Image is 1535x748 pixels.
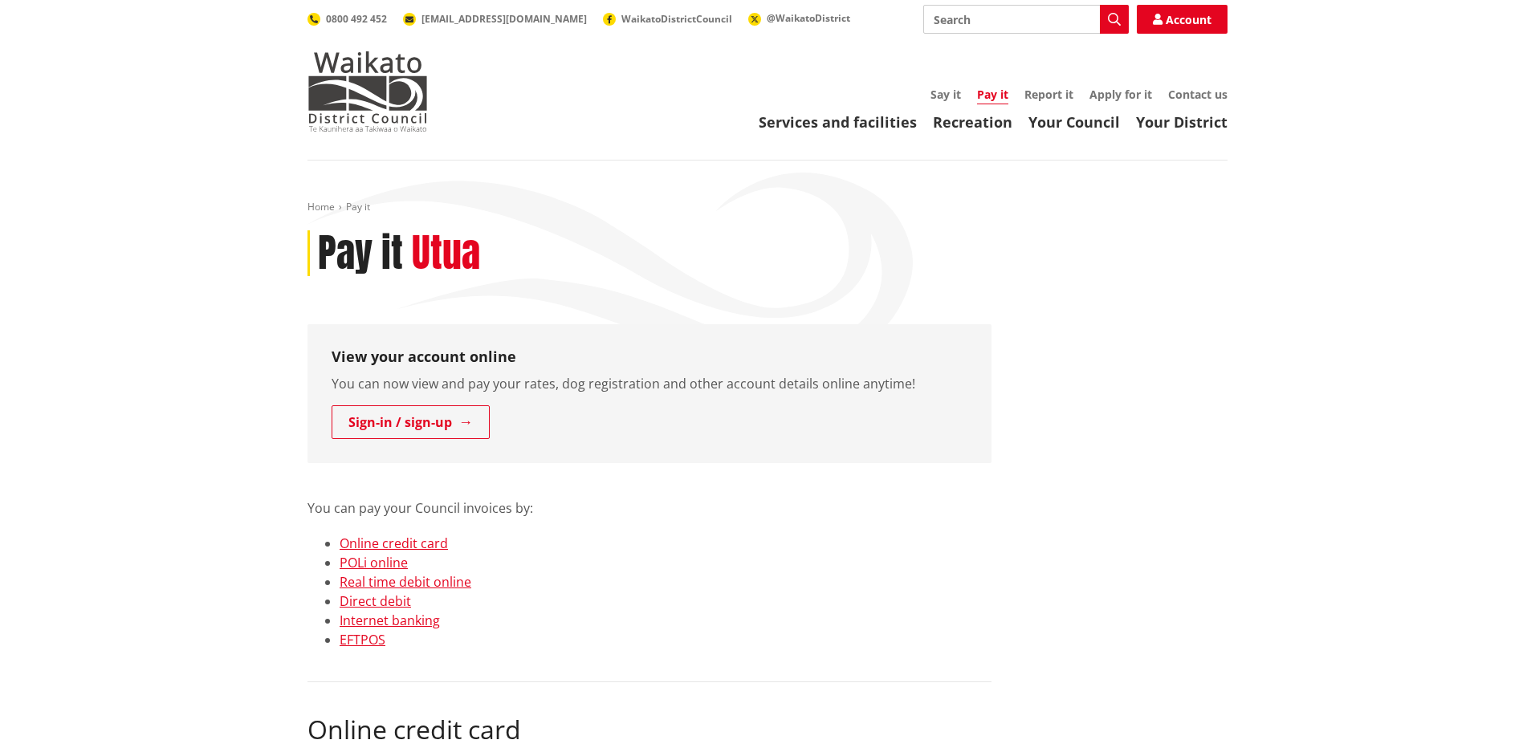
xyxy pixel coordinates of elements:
nav: breadcrumb [307,201,1228,214]
a: WaikatoDistrictCouncil [603,12,732,26]
a: Contact us [1168,87,1228,102]
a: POLi online [340,554,408,571]
a: Recreation [933,112,1012,132]
a: Internet banking [340,612,440,629]
a: Services and facilities [759,112,917,132]
span: WaikatoDistrictCouncil [621,12,732,26]
a: [EMAIL_ADDRESS][DOMAIN_NAME] [403,12,587,26]
h2: Online credit card [307,714,991,745]
a: Direct debit [340,592,411,610]
p: You can pay your Council invoices by: [307,479,991,518]
a: Report it [1024,87,1073,102]
span: 0800 492 452 [326,12,387,26]
h2: Utua [412,230,480,277]
img: Waikato District Council - Te Kaunihera aa Takiwaa o Waikato [307,51,428,132]
a: Sign-in / sign-up [332,405,490,439]
p: You can now view and pay your rates, dog registration and other account details online anytime! [332,374,967,393]
a: Home [307,200,335,213]
a: Your Council [1028,112,1120,132]
a: @WaikatoDistrict [748,11,850,25]
a: Real time debit online [340,573,471,591]
input: Search input [923,5,1129,34]
span: Pay it [346,200,370,213]
a: Apply for it [1089,87,1152,102]
span: [EMAIL_ADDRESS][DOMAIN_NAME] [421,12,587,26]
a: Say it [930,87,961,102]
a: Pay it [977,87,1008,104]
a: Your District [1136,112,1228,132]
h1: Pay it [318,230,403,277]
a: 0800 492 452 [307,12,387,26]
a: Account [1137,5,1228,34]
h3: View your account online [332,348,967,366]
a: EFTPOS [340,631,385,648]
a: Online credit card [340,535,448,552]
span: @WaikatoDistrict [767,11,850,25]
